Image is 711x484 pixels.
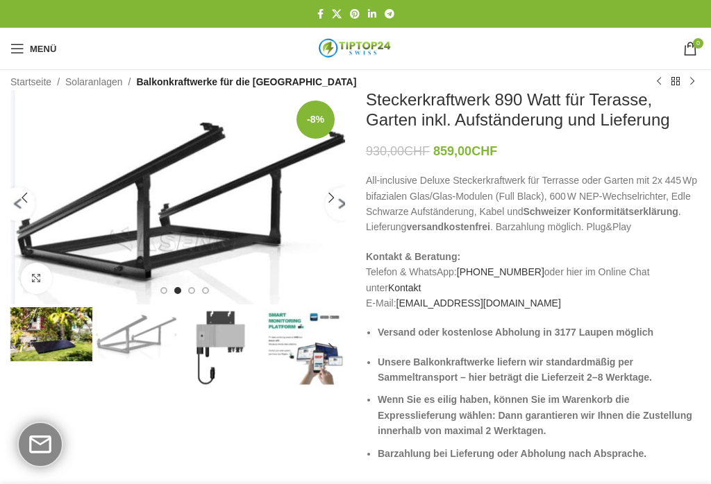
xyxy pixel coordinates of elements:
bdi: 930,00 [366,144,430,158]
span: CHF [471,144,497,158]
span: Menü [30,44,56,53]
div: 4 / 7 [262,307,347,389]
a: Balkonkraftwerke für die [GEOGRAPHIC_DATA] [136,74,356,89]
a: Pinterest Social Link [346,5,364,24]
li: Go to slide 2 [174,287,181,294]
img: Steckerkraftwerk 890 Watt für Terasse, Garten inkl. Aufständerung und Lieferung – Bild 4 [264,307,346,389]
a: Logo der Website [307,42,404,53]
span: CHF [404,144,430,158]
a: Telegram Social Link [380,5,399,24]
li: Go to slide 1 [160,287,167,294]
div: 2 / 7 [9,90,346,304]
img: Steckerkraftwerk 890 Watt für Terasse, Garten inkl. Aufständerung und Lieferung – Bild 3 [179,307,261,389]
strong: Versand oder kostenlose Abholung in 3177 Laupen möglich [378,327,653,338]
strong: Kontakt & Beratung: [366,251,460,262]
a: Facebook Social Link [313,5,328,24]
strong: Barzahlung bei Lieferung oder Abholung nach Absprache. [378,448,646,459]
a: [PHONE_NUMBER] [457,266,544,277]
p: Telefon & WhatsApp: oder hier im Online Chat unter E-Mail: [366,249,701,311]
a: Mobiles Menü öffnen [3,35,63,62]
a: Nächstes Produkt [684,74,701,90]
div: Previous slide [10,184,38,211]
a: Solaranlagen [65,74,123,89]
img: Steckerkraftwerk 890 Watt für Terasse, Garten inkl. Aufständerung und Lieferung – Bild 2 [95,307,177,359]
div: Previous slide [10,334,38,362]
a: [EMAIL_ADDRESS][DOMAIN_NAME] [396,297,561,309]
strong: Schweizer Konformitätserklärung [524,206,678,217]
strong: Unsere Balkonkraftwerke liefern wir standardmäßig per Sammeltransport – hier beträgt die Lieferze... [378,356,652,383]
div: 3 / 7 [178,307,262,389]
p: All-inclusive Deluxe Steckerkraftwerk für Terrasse oder Garten mit 2x 445 Wp bifazialen Glas/Glas... [366,173,701,235]
div: 2 / 7 [94,307,178,359]
div: 1 / 7 [9,307,94,361]
a: X Social Link [328,5,346,24]
bdi: 859,00 [433,144,497,158]
a: Startseite [10,74,51,89]
a: 0 [676,35,704,62]
h1: Steckerkraftwerk 890 Watt für Terasse, Garten inkl. Aufständerung und Lieferung [366,90,701,130]
div: Next slide [317,184,345,211]
li: Go to slide 3 [188,287,195,294]
li: Go to slide 4 [202,287,209,294]
strong: Wenn Sie es eilig haben, können Sie im Warenkorb die Expresslieferung wählen: Dann garantieren wi... [378,394,692,436]
img: WhatsAppImage2023-10-17at09.07.16_1 [10,90,345,304]
a: LinkedIn Social Link [364,5,380,24]
strong: versandkostenfrei [406,221,490,232]
span: 0 [693,38,703,49]
span: -8% [296,101,335,139]
img: Steckerkraftwerk für die Terrasse oder Garten [10,307,92,361]
a: Kontakt [388,282,421,293]
nav: Breadcrumb [10,74,356,89]
div: Next slide [317,334,345,362]
a: Vorheriges Produkt [651,74,667,90]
